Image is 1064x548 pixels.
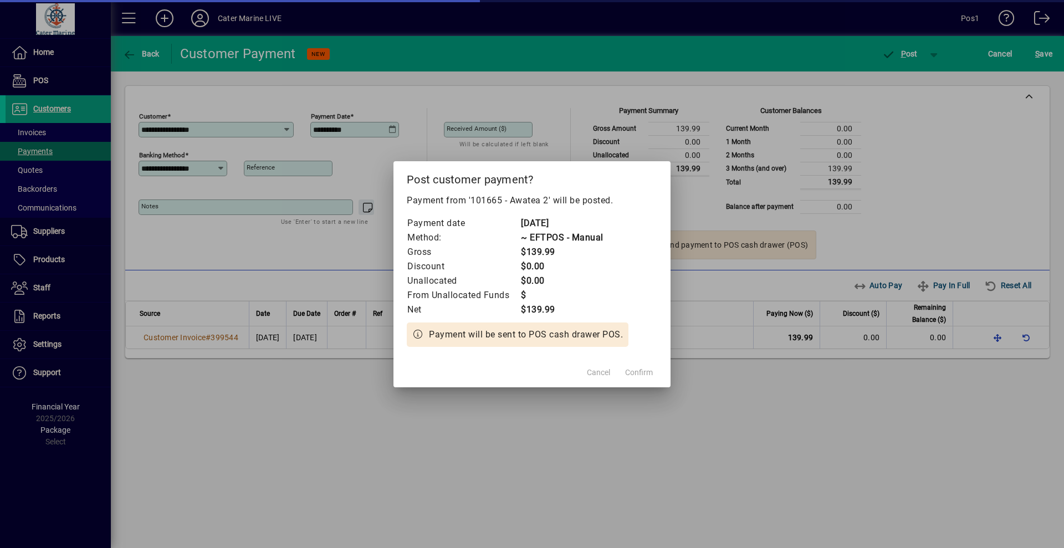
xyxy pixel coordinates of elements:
[407,259,520,274] td: Discount
[520,259,603,274] td: $0.00
[407,231,520,245] td: Method:
[407,274,520,288] td: Unallocated
[407,216,520,231] td: Payment date
[520,288,603,303] td: $
[520,245,603,259] td: $139.99
[407,194,657,207] p: Payment from '101665 - Awatea 2' will be posted.
[520,231,603,245] td: ~ EFTPOS - Manual
[407,245,520,259] td: Gross
[429,328,623,341] span: Payment will be sent to POS cash drawer POS.
[520,303,603,317] td: $139.99
[520,274,603,288] td: $0.00
[393,161,671,193] h2: Post customer payment?
[407,288,520,303] td: From Unallocated Funds
[407,303,520,317] td: Net
[520,216,603,231] td: [DATE]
